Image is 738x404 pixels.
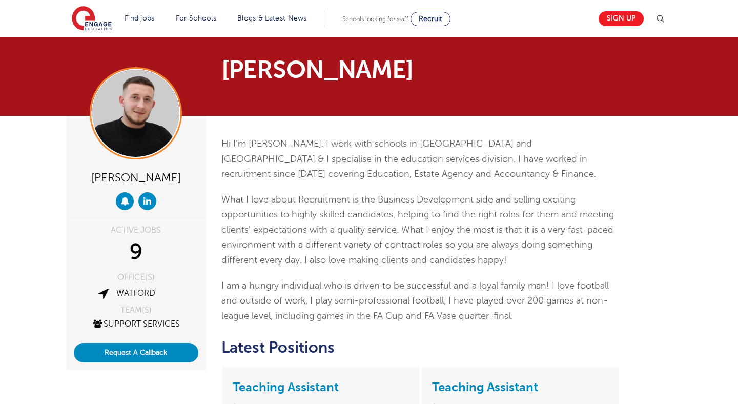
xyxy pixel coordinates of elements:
a: Recruit [411,12,450,26]
a: Support Services [92,319,180,329]
h2: Latest Positions [221,339,621,356]
a: Watford [116,289,155,298]
div: OFFICE(S) [74,273,198,281]
a: Sign up [599,11,644,26]
a: For Schools [176,14,216,22]
p: What I love about Recruitment is the Business Development side and selling exciting opportunities... [221,192,621,268]
img: Engage Education [72,6,112,32]
a: Teaching Assistant [432,380,538,394]
div: 9 [74,239,198,265]
div: ACTIVE JOBS [74,226,198,234]
div: TEAM(S) [74,306,198,314]
h1: [PERSON_NAME] [221,57,465,82]
span: Schools looking for staff [342,15,408,23]
a: Blogs & Latest News [237,14,307,22]
div: [PERSON_NAME] [74,167,198,187]
button: Request A Callback [74,343,198,362]
a: Find jobs [125,14,155,22]
a: Teaching Assistant [233,380,339,394]
p: I am a hungry individual who is driven to be successful and a loyal family man! I love football a... [221,278,621,324]
span: Recruit [419,15,442,23]
p: Hi I’m [PERSON_NAME]. I work with schools in [GEOGRAPHIC_DATA] and [GEOGRAPHIC_DATA] & I speciali... [221,136,621,182]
